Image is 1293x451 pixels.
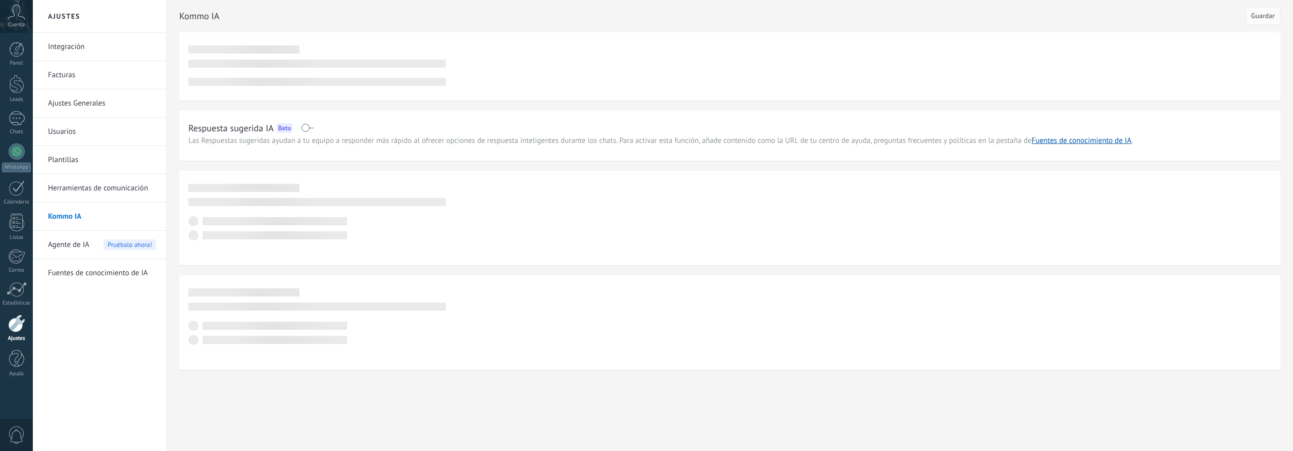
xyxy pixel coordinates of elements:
div: Estadísticas [2,300,31,307]
li: Usuarios [33,118,166,146]
li: Plantillas [33,146,166,174]
li: Fuentes de conocimiento de IA [33,259,166,287]
a: Facturas [48,61,156,89]
li: Kommo IA [33,203,166,231]
a: Agente de IA Pruébalo ahora! [48,231,156,259]
div: Panel [2,60,31,67]
div: Chats [2,129,31,135]
li: Facturas [33,61,166,89]
span: Pruébalo ahora! [104,239,156,250]
div: Ayuda [2,371,31,377]
a: Usuarios [48,118,156,146]
a: Kommo IA [48,203,156,231]
div: WhatsApp [2,163,31,172]
li: Agente de IA [33,231,166,259]
li: Herramientas de comunicación [33,174,166,203]
div: Listas [2,234,31,241]
a: Fuentes de conocimiento de IA [48,259,156,287]
a: Plantillas [48,146,156,174]
button: Guardar [1246,7,1280,25]
div: Ajustes [2,335,31,342]
span: Agente de IA [48,231,89,259]
a: Ajustes Generales [48,89,156,118]
a: Integración [48,33,156,61]
a: Fuentes de conocimiento de IA [1031,136,1131,145]
div: Leads [2,96,31,103]
span: Guardar [1251,12,1275,19]
a: Herramientas de comunicación [48,174,156,203]
div: Correo [2,267,31,274]
h2: Respuesta sugerida IA [188,122,274,134]
div: Beta [277,123,292,133]
span: Cuenta [8,22,25,28]
li: Integración [33,33,166,61]
span: Las Respuestas sugeridas ayudan a tu equipo a responder más rápido al ofrecer opciones de respues... [188,136,1133,145]
div: Calendario [2,199,31,206]
h2: Kommo IA [179,6,1246,26]
li: Ajustes Generales [33,89,166,118]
